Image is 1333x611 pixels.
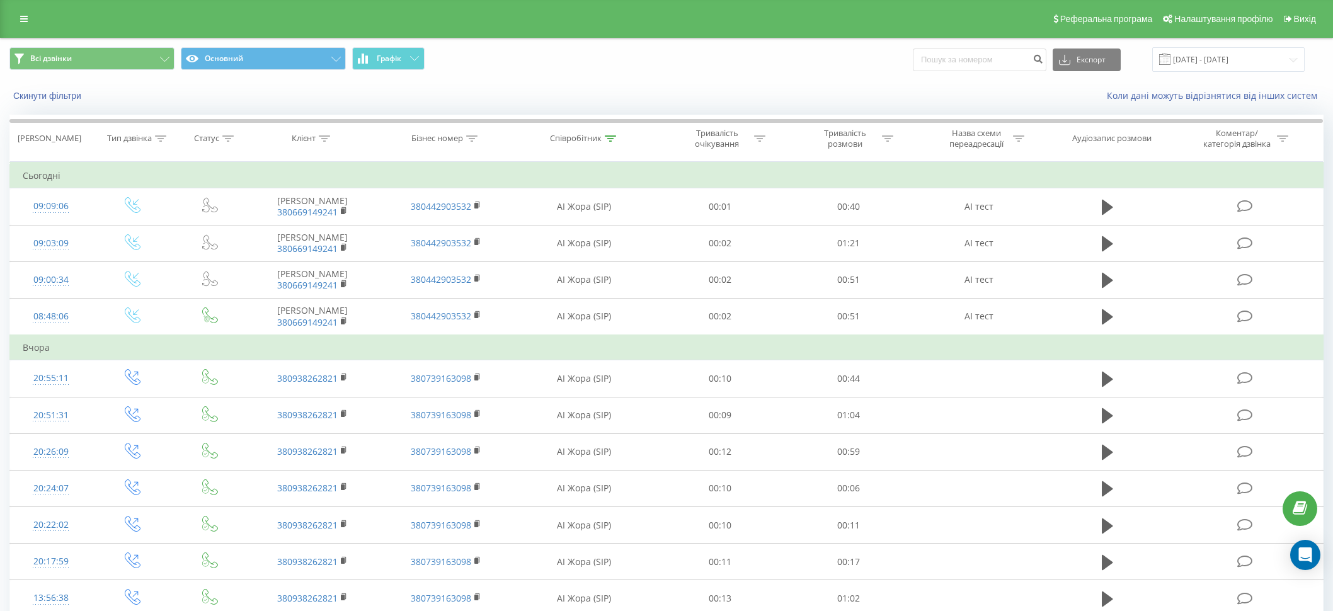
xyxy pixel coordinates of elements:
td: 00:44 [784,360,913,397]
a: 380442903532 [411,237,471,249]
button: Експорт [1053,49,1121,71]
td: [PERSON_NAME] [246,261,379,298]
td: [PERSON_NAME] [246,188,379,225]
div: Тривалість очікування [684,128,751,149]
td: 01:04 [784,397,913,433]
td: 00:01 [656,188,784,225]
div: Співробітник [550,134,602,144]
div: 09:03:09 [23,231,79,256]
td: 00:10 [656,507,784,544]
a: 380669149241 [277,206,338,218]
div: 20:24:07 [23,476,79,501]
div: 13:56:38 [23,586,79,610]
div: 20:17:59 [23,549,79,574]
td: [PERSON_NAME] [246,225,379,261]
td: AI тест [913,225,1046,261]
div: [PERSON_NAME] [18,134,81,144]
td: 00:17 [784,544,913,580]
span: Реферальна програма [1060,14,1153,24]
td: АІ Жора (SIP) [512,397,656,433]
td: 00:40 [784,188,913,225]
a: 380739163098 [411,445,471,457]
div: Коментар/категорія дзвінка [1200,128,1274,149]
td: АІ Жора (SIP) [512,433,656,470]
div: 09:00:34 [23,268,79,292]
span: Графік [377,54,401,63]
div: 08:48:06 [23,304,79,329]
div: Тип дзвінка [107,134,152,144]
a: 380938262821 [277,519,338,531]
td: 01:21 [784,225,913,261]
span: Налаштування профілю [1174,14,1273,24]
td: Сьогодні [10,163,1324,188]
td: АІ Жора (SIP) [512,470,656,506]
td: 00:51 [784,298,913,335]
button: Скинути фільтри [9,90,88,101]
a: 380442903532 [411,273,471,285]
a: 380739163098 [411,482,471,494]
button: Всі дзвінки [9,47,174,70]
td: 00:09 [656,397,784,433]
button: Основний [181,47,346,70]
div: Бізнес номер [411,134,463,144]
td: 00:10 [656,360,784,397]
td: Вчора [10,335,1324,360]
td: АІ Жора (SIP) [512,298,656,335]
a: 380442903532 [411,310,471,322]
a: 380938262821 [277,482,338,494]
td: 00:02 [656,225,784,261]
td: 00:02 [656,298,784,335]
div: 09:09:06 [23,194,79,219]
td: АІ Жора (SIP) [512,544,656,580]
td: АІ Жора (SIP) [512,225,656,261]
div: Статус [194,134,219,144]
td: 00:06 [784,470,913,506]
a: Коли дані можуть відрізнятися вiд інших систем [1107,89,1324,101]
td: AI тест [913,188,1046,225]
a: 380938262821 [277,556,338,568]
td: AI тест [913,261,1046,298]
a: 380669149241 [277,316,338,328]
td: AI тест [913,298,1046,335]
td: [PERSON_NAME] [246,298,379,335]
div: Тривалість розмови [811,128,879,149]
a: 380739163098 [411,409,471,421]
span: Вихід [1294,14,1316,24]
td: 00:11 [656,544,784,580]
a: 380739163098 [411,556,471,568]
td: 00:02 [656,261,784,298]
input: Пошук за номером [913,49,1046,71]
div: 20:22:02 [23,513,79,537]
div: Open Intercom Messenger [1290,540,1320,570]
div: 20:55:11 [23,366,79,391]
a: 380739163098 [411,372,471,384]
td: АІ Жора (SIP) [512,507,656,544]
a: 380739163098 [411,592,471,604]
td: 00:11 [784,507,913,544]
div: Аудіозапис розмови [1072,134,1152,144]
a: 380669149241 [277,279,338,291]
a: 380739163098 [411,519,471,531]
div: 20:26:09 [23,440,79,464]
td: АІ Жора (SIP) [512,188,656,225]
a: 380938262821 [277,445,338,457]
td: АІ Жора (SIP) [512,360,656,397]
a: 380938262821 [277,409,338,421]
td: 00:10 [656,470,784,506]
div: Клієнт [292,134,316,144]
td: 00:59 [784,433,913,470]
div: 20:51:31 [23,403,79,428]
button: Графік [352,47,425,70]
a: 380669149241 [277,243,338,254]
a: 380938262821 [277,592,338,604]
span: Всі дзвінки [30,54,72,64]
a: 380938262821 [277,372,338,384]
a: 380442903532 [411,200,471,212]
div: Назва схеми переадресації [942,128,1010,149]
td: 00:12 [656,433,784,470]
td: АІ Жора (SIP) [512,261,656,298]
td: 00:51 [784,261,913,298]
